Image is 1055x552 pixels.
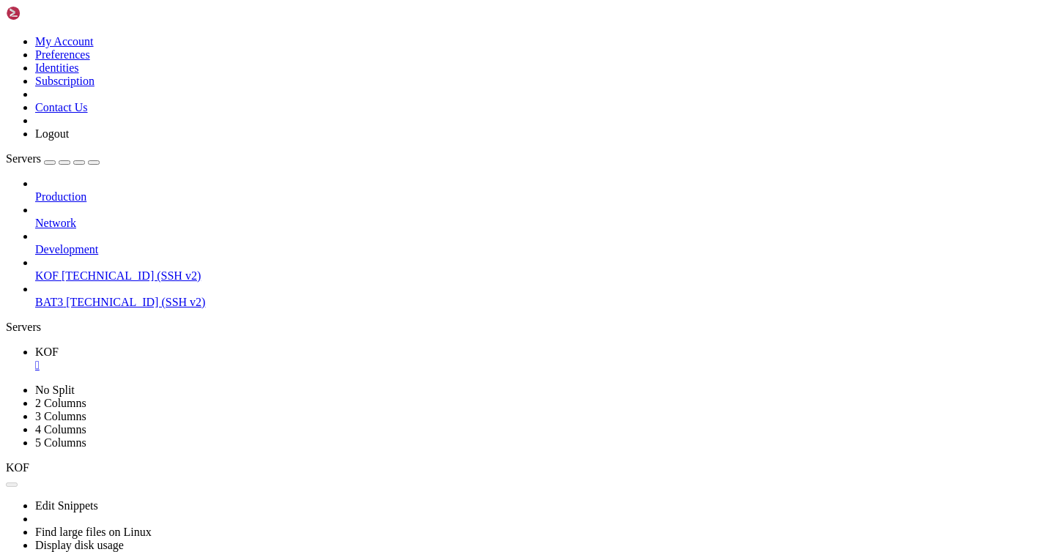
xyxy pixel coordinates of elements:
[35,48,90,61] a: Preferences
[35,190,86,203] span: Production
[35,217,1049,230] a: Network
[35,190,1049,204] a: Production
[35,230,1049,256] li: Development
[6,152,41,165] span: Servers
[6,461,29,474] span: KOF
[35,346,1049,372] a: KOF
[66,296,205,308] span: [TECHNICAL_ID] (SSH v2)
[35,359,1049,372] a: 
[35,177,1049,204] li: Production
[35,423,86,436] a: 4 Columns
[35,256,1049,283] li: KOF [TECHNICAL_ID] (SSH v2)
[6,6,90,20] img: Shellngn
[35,101,88,113] a: Contact Us
[35,61,79,74] a: Identities
[35,35,94,48] a: My Account
[35,499,98,512] a: Edit Snippets
[35,204,1049,230] li: Network
[35,436,86,449] a: 5 Columns
[35,269,59,282] span: KOF
[35,346,59,358] span: KOF
[6,152,100,165] a: Servers
[35,397,86,409] a: 2 Columns
[62,269,201,282] span: [TECHNICAL_ID] (SSH v2)
[35,526,152,538] a: Find large files on Linux
[35,269,1049,283] a: KOF [TECHNICAL_ID] (SSH v2)
[35,283,1049,309] li: BAT3 [TECHNICAL_ID] (SSH v2)
[35,217,76,229] span: Network
[35,384,75,396] a: No Split
[35,539,124,551] a: Display disk usage
[35,243,98,256] span: Development
[35,127,69,140] a: Logout
[35,410,86,422] a: 3 Columns
[35,75,95,87] a: Subscription
[35,296,1049,309] a: BAT3 [TECHNICAL_ID] (SSH v2)
[35,243,1049,256] a: Development
[35,296,63,308] span: BAT3
[6,321,1049,334] div: Servers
